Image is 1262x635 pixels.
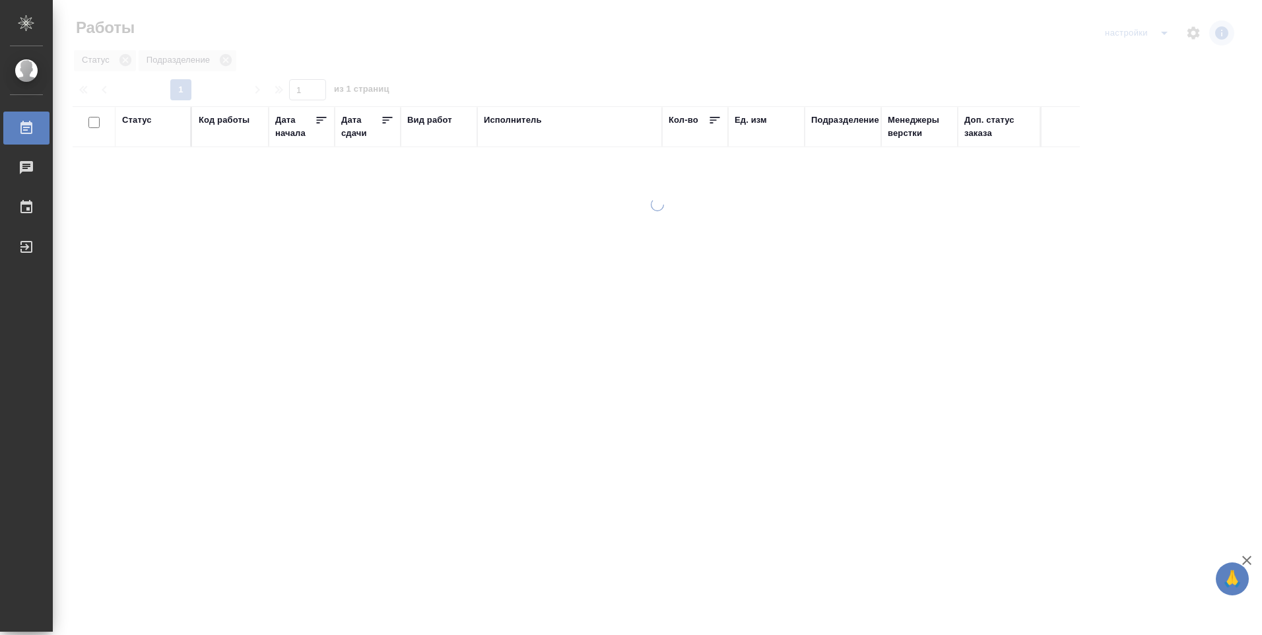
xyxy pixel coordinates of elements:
[1216,562,1249,595] button: 🙏
[669,114,698,127] div: Кол-во
[888,114,951,140] div: Менеджеры верстки
[484,114,542,127] div: Исполнитель
[407,114,452,127] div: Вид работ
[122,114,152,127] div: Статус
[735,114,767,127] div: Ед. изм
[275,114,315,140] div: Дата начала
[964,114,1034,140] div: Доп. статус заказа
[199,114,249,127] div: Код работы
[341,114,381,140] div: Дата сдачи
[811,114,879,127] div: Подразделение
[1221,565,1244,593] span: 🙏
